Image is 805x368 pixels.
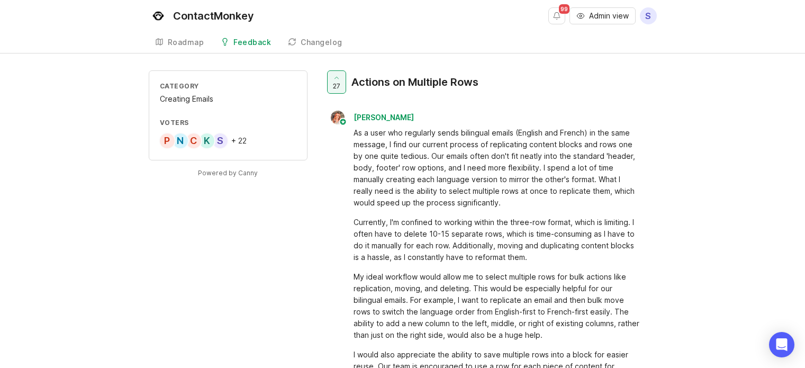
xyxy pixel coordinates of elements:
button: S [640,7,657,24]
img: ContactMonkey logo [149,6,168,25]
div: Feedback [233,39,271,46]
div: My ideal workflow would allow me to select multiple rows for bulk actions like replication, movin... [354,271,640,341]
div: P [159,132,176,149]
div: Voters [160,118,296,127]
div: Creating Emails [160,93,296,105]
div: Open Intercom Messenger [769,332,794,357]
span: [PERSON_NAME] [354,113,414,122]
a: Changelog [282,32,349,53]
button: 27 [327,70,346,94]
div: Currently, I'm confined to working within the three-row format, which is limiting. I often have t... [354,217,640,263]
div: C [185,132,202,149]
div: Category [160,82,296,91]
div: ContactMonkey [173,11,254,21]
div: Changelog [301,39,342,46]
div: + 22 [231,137,247,145]
a: Bronwen W[PERSON_NAME] [324,111,422,124]
button: Admin view [569,7,636,24]
div: As a user who regularly sends bilingual emails (English and French) in the same message, I find o... [354,127,640,209]
a: Feedback [214,32,277,53]
div: N [172,132,189,149]
a: Roadmap [149,32,211,53]
div: K [198,132,215,149]
div: S [212,132,229,149]
img: member badge [339,118,347,126]
span: Admin view [589,11,629,21]
a: Powered by Canny [196,167,259,179]
span: 99 [559,4,569,14]
button: Notifications [548,7,565,24]
img: Bronwen W [327,111,348,124]
div: Actions on Multiple Rows [351,75,478,89]
div: Roadmap [168,39,204,46]
span: S [645,10,651,22]
span: 27 [333,82,340,91]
